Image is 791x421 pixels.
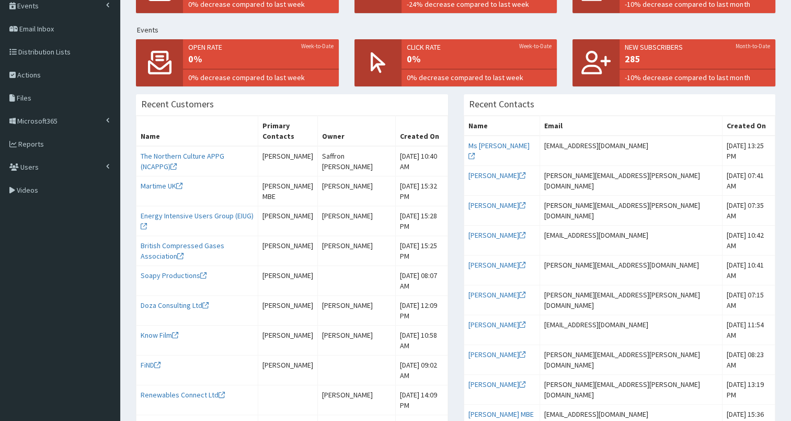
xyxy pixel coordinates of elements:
td: [PERSON_NAME] [258,326,318,356]
a: Martime UK [141,181,182,191]
th: Name [464,116,540,136]
td: [EMAIL_ADDRESS][DOMAIN_NAME] [540,136,723,166]
td: [PERSON_NAME] [258,266,318,296]
th: Primary Contacts [258,116,318,147]
td: Saffron [PERSON_NAME] [318,146,396,176]
th: Name [136,116,258,147]
th: Created On [723,116,775,136]
td: [PERSON_NAME] [318,296,396,326]
td: [PERSON_NAME][EMAIL_ADDRESS][PERSON_NAME][DOMAIN_NAME] [540,285,723,315]
th: Owner [318,116,396,147]
th: Created On [395,116,448,147]
a: Know Film [141,330,178,340]
a: Ms [PERSON_NAME] [468,141,530,161]
td: [PERSON_NAME] [318,326,396,356]
a: The Northern Culture APPG (NCAPPG) [141,151,224,171]
span: Email Inbox [19,24,54,34]
td: [DATE] 07:41 AM [723,166,775,196]
td: [DATE] 10:40 AM [395,146,448,176]
td: [PERSON_NAME] [318,385,396,415]
span: 0% decrease compared to last week [188,72,334,83]
td: [PERSON_NAME] [258,356,318,385]
td: [PERSON_NAME] [318,206,396,236]
a: [PERSON_NAME] [468,230,525,240]
small: Week-to-Date [519,42,552,50]
td: [DATE] 11:54 AM [723,315,775,345]
span: Reports [18,139,44,149]
td: [DATE] 15:32 PM [395,176,448,206]
h3: Recent Contacts [469,99,534,109]
td: [DATE] 10:41 AM [723,256,775,285]
td: [DATE] 07:15 AM [723,285,775,315]
td: [PERSON_NAME] [258,236,318,266]
td: [DATE] 08:23 AM [723,345,775,375]
span: Actions [17,70,41,80]
a: [PERSON_NAME] [468,380,525,389]
td: [PERSON_NAME] [318,176,396,206]
td: [PERSON_NAME][EMAIL_ADDRESS][PERSON_NAME][DOMAIN_NAME] [540,196,723,226]
span: Files [17,93,31,103]
td: [PERSON_NAME][EMAIL_ADDRESS][PERSON_NAME][DOMAIN_NAME] [540,375,723,405]
span: 0% [407,52,552,66]
a: [PERSON_NAME] [468,350,525,359]
td: [DATE] 15:25 PM [395,236,448,266]
td: [DATE] 07:35 AM [723,196,775,226]
td: [DATE] 10:58 AM [395,326,448,356]
th: Email [540,116,723,136]
span: 0% decrease compared to last week [407,72,552,83]
td: [PERSON_NAME][EMAIL_ADDRESS][PERSON_NAME][DOMAIN_NAME] [540,166,723,196]
span: 0% [188,52,334,66]
td: [DATE] 10:42 AM [723,226,775,256]
td: [EMAIL_ADDRESS][DOMAIN_NAME] [540,226,723,256]
span: Microsoft365 [17,116,58,126]
td: [DATE] 13:19 PM [723,375,775,405]
small: Week-to-Date [301,42,334,50]
a: Soapy Productions [141,271,207,280]
td: [PERSON_NAME] [258,146,318,176]
a: Doza Consulting Ltd [141,301,209,310]
a: Renewables Connect Ltd [141,390,225,400]
td: [DATE] 08:07 AM [395,266,448,296]
a: [PERSON_NAME] [468,290,525,300]
span: 285 [625,52,770,66]
td: [DATE] 14:09 PM [395,385,448,415]
td: [PERSON_NAME] [258,206,318,236]
td: [PERSON_NAME] [258,296,318,326]
span: Videos [17,185,38,195]
small: Month-to-Date [736,42,770,50]
span: Users [20,162,39,172]
span: Open rate [188,42,334,52]
td: [PERSON_NAME] MBE [258,176,318,206]
td: [DATE] 09:02 AM [395,356,448,385]
a: [PERSON_NAME] [468,201,525,210]
a: [PERSON_NAME] [468,260,525,270]
h3: Recent Customers [141,99,214,109]
span: Distribution Lists [18,47,71,57]
span: Click rate [407,42,552,52]
a: [PERSON_NAME] [468,171,525,180]
td: [EMAIL_ADDRESS][DOMAIN_NAME] [540,315,723,345]
span: New Subscribers [625,42,770,52]
a: FiND [141,360,161,370]
td: [DATE] 13:25 PM [723,136,775,166]
a: [PERSON_NAME] [468,320,525,329]
td: [PERSON_NAME] [318,236,396,266]
td: [PERSON_NAME][EMAIL_ADDRESS][PERSON_NAME][DOMAIN_NAME] [540,345,723,375]
a: Energy Intensive Users Group (EIUG) [141,211,254,231]
h5: Events [137,26,783,34]
a: British Compressed Gases Association [141,241,224,261]
span: -10% decrease compared to last month [625,72,770,83]
td: [DATE] 12:09 PM [395,296,448,326]
span: Events [17,1,39,10]
td: [PERSON_NAME][EMAIL_ADDRESS][DOMAIN_NAME] [540,256,723,285]
td: [DATE] 15:28 PM [395,206,448,236]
